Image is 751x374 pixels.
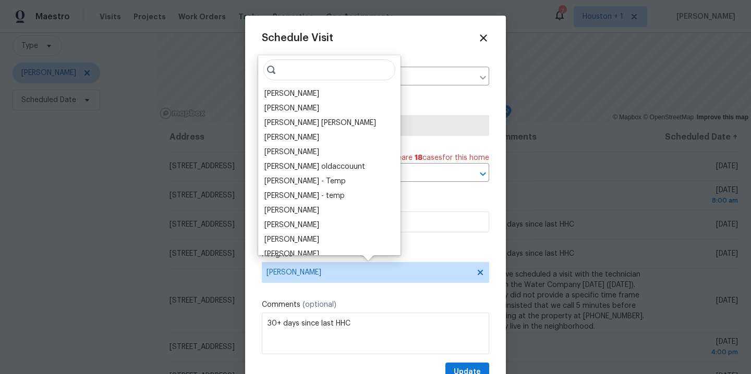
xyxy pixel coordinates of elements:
[264,176,346,186] div: [PERSON_NAME] - Temp
[264,118,376,128] div: [PERSON_NAME] [PERSON_NAME]
[264,132,319,143] div: [PERSON_NAME]
[264,191,345,201] div: [PERSON_NAME] - temp
[264,161,365,172] div: [PERSON_NAME] oldaccouunt
[262,33,333,43] span: Schedule Visit
[302,301,336,308] span: (optional)
[262,313,489,354] textarea: 30+ days since last HHC
[478,32,489,44] span: Close
[264,205,319,216] div: [PERSON_NAME]
[264,103,319,114] div: [PERSON_NAME]
[264,249,319,259] div: [PERSON_NAME]
[382,153,489,163] span: There are case s for this home
[264,147,319,157] div: [PERSON_NAME]
[264,89,319,99] div: [PERSON_NAME]
[264,234,319,245] div: [PERSON_NAME]
[262,300,489,310] label: Comments
[264,220,319,230] div: [PERSON_NAME]
[267,268,471,277] span: [PERSON_NAME]
[476,167,490,181] button: Open
[415,154,422,161] span: 18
